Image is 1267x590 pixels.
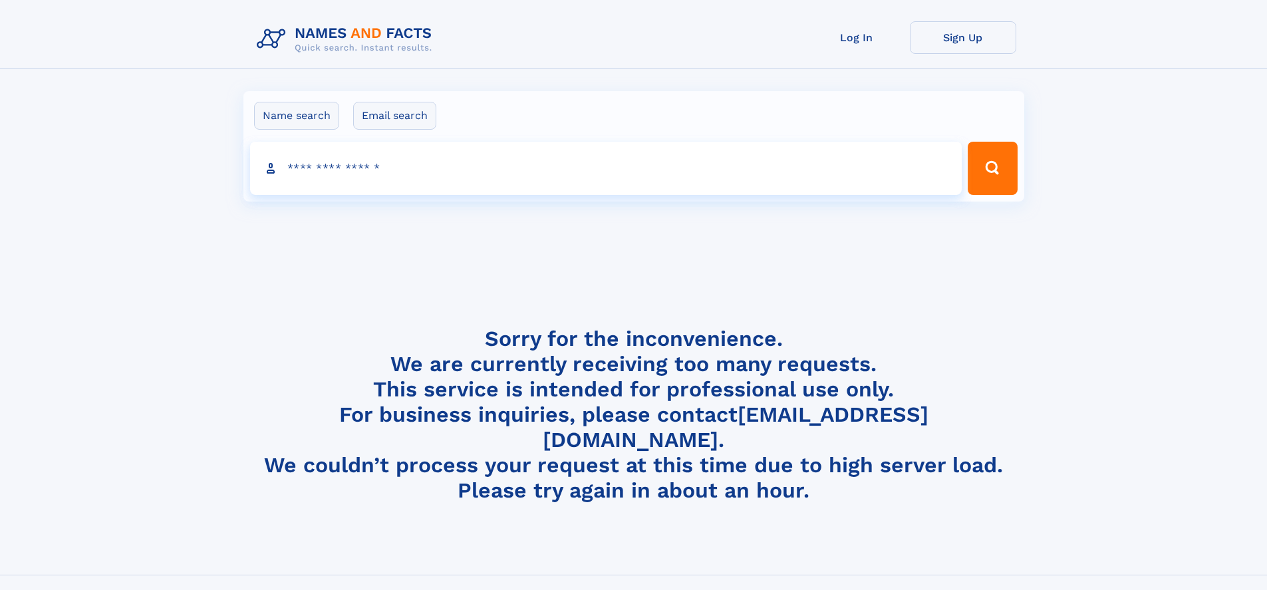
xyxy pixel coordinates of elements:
[250,142,962,195] input: search input
[251,21,443,57] img: Logo Names and Facts
[251,326,1016,504] h4: Sorry for the inconvenience. We are currently receiving too many requests. This service is intend...
[910,21,1016,54] a: Sign Up
[353,102,436,130] label: Email search
[254,102,339,130] label: Name search
[803,21,910,54] a: Log In
[968,142,1017,195] button: Search Button
[543,402,928,452] a: [EMAIL_ADDRESS][DOMAIN_NAME]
